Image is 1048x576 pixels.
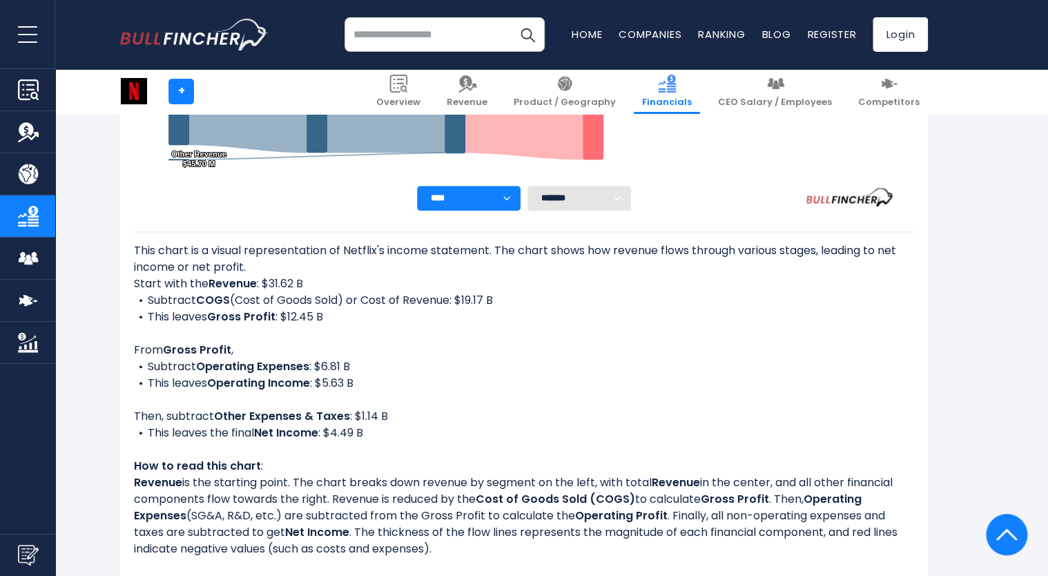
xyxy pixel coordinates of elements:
[514,97,616,108] span: Product / Geography
[134,375,914,392] li: This leaves : $5.63 B
[873,17,928,52] a: Login
[134,292,914,309] li: Subtract (Cost of Goods Sold) or Cost of Revenue: $19.17 B
[376,97,420,108] span: Overview
[807,27,856,41] a: Register
[476,491,635,507] b: Cost of Goods Sold (COGS)
[438,69,496,114] a: Revenue
[510,17,545,52] button: Search
[168,79,194,104] a: +
[163,342,231,358] b: Gross Profit
[619,27,681,41] a: Companies
[196,358,309,374] b: Operating Expenses
[207,375,310,391] b: Operating Income
[134,425,914,441] li: This leaves the final : $4.49 B
[447,97,487,108] span: Revenue
[254,425,318,441] b: Net Income
[368,69,429,114] a: Overview
[850,69,928,114] a: Competitors
[642,97,692,108] span: Financials
[134,309,914,325] li: This leaves : $12.45 B
[134,458,261,474] b: How to read this chart
[208,276,257,291] b: Revenue
[196,292,230,308] b: COGS
[718,97,832,108] span: CEO Salary / Employees
[634,69,700,114] a: Financials
[134,474,914,557] p: is the starting point. The chart breaks down revenue by segment on the left, with total in the ce...
[171,150,226,168] text: Other Revenue $45.70 M
[120,19,269,50] a: Go to homepage
[134,491,862,524] b: Operating Expenses
[701,491,769,507] b: Gross Profit
[120,19,269,50] img: bullfincher logo
[207,309,275,325] b: Gross Profit
[214,408,350,424] b: Other Expenses & Taxes
[698,27,745,41] a: Ranking
[505,69,624,114] a: Product / Geography
[710,69,840,114] a: CEO Salary / Employees
[572,27,602,41] a: Home
[134,474,182,490] b: Revenue
[121,78,147,104] img: NFLX logo
[575,508,668,524] b: Operating Profit
[761,27,790,41] a: Blog
[285,524,349,540] b: Net Income
[652,474,700,490] b: Revenue
[134,358,914,375] li: Subtract : $6.81 B
[858,97,920,108] span: Competitors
